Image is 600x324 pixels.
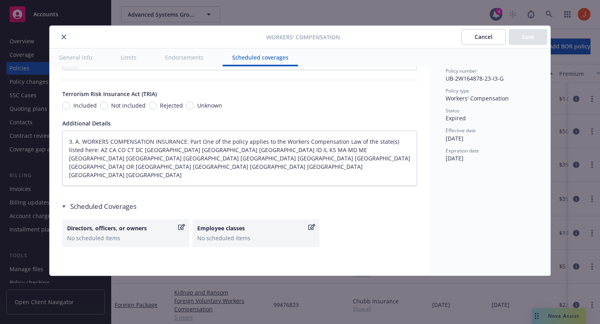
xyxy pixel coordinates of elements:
span: Status [446,107,460,114]
button: Cancel [462,29,506,45]
div: No scheduled items [197,234,315,242]
input: Included [62,102,70,110]
span: Expired [446,114,466,122]
div: No scheduled items [67,234,185,242]
span: Included [73,101,97,110]
span: Additional Details [62,120,111,127]
span: Policy type [446,87,469,94]
button: Limits [111,48,146,66]
button: General info [50,48,102,66]
span: Not included [111,101,146,110]
button: Scheduled coverages [223,48,298,66]
span: UB-2W164878-23-I3-G [446,75,504,82]
span: Terrorism Risk Insurance Act (TRIA) [62,90,157,98]
div: Employee classes [197,224,307,232]
input: Not included [100,102,108,110]
button: Employee classesNo scheduled items [192,219,319,247]
button: Endorsements [156,48,213,66]
div: Directors, officers, or owners [67,224,177,232]
span: [DATE] [446,135,463,142]
span: Policy number [446,67,477,74]
span: Expiration date [446,147,479,154]
input: Rejected [149,102,157,110]
span: Workers' Compensation [266,33,340,41]
div: Scheduled Coverages [62,202,417,211]
span: Workers' Compensation [446,94,509,102]
input: Unknown [186,102,194,110]
button: close [59,32,69,42]
textarea: 3. A. WORKERS COMPENSATION INSURANCE: Part One of the policy applies to the Workers Compensation ... [62,131,417,186]
span: [DATE] [446,154,463,162]
span: Unknown [197,101,222,110]
button: Directors, officers, or ownersNo scheduled items [62,219,189,247]
span: Effective date [446,127,476,134]
span: Rejected [160,101,183,110]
